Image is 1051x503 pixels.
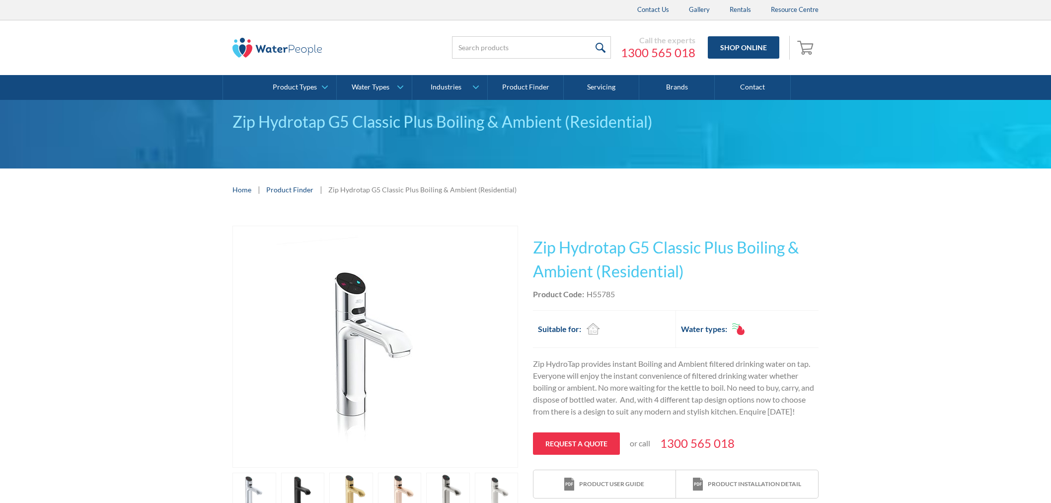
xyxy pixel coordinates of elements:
[660,434,735,452] a: 1300 565 018
[681,323,727,335] h2: Water types:
[256,183,261,195] div: |
[630,437,650,449] p: or call
[715,75,790,100] a: Contact
[533,236,819,283] h1: Zip Hydrotap G5 Classic Plus Boiling & Ambient (Residential)
[488,75,563,100] a: Product Finder
[452,36,611,59] input: Search products
[621,35,695,45] div: Call the experts
[564,75,639,100] a: Servicing
[232,110,819,134] div: Zip Hydrotap G5 Classic Plus Boiling & Ambient (Residential)
[232,184,251,195] a: Home
[538,323,581,335] h2: Suitable for:
[795,36,819,60] a: Open empty cart
[412,75,487,100] a: Industries
[273,83,317,91] div: Product Types
[676,470,818,499] a: print iconProduct installation detail
[579,480,644,489] div: Product user guide
[232,226,518,468] a: open lightbox
[533,358,819,418] p: Zip HydroTap provides instant Boiling and Ambient filtered drinking water on tap. Everyone will e...
[693,478,703,491] img: print icon
[564,478,574,491] img: print icon
[277,226,474,467] img: Zip Hydrotap G5 Classic Plus Boiling & Ambient (Residential)
[266,184,313,195] a: Product Finder
[621,45,695,60] a: 1300 565 018
[232,38,322,58] img: The Water People
[352,83,389,91] div: Water Types
[797,39,816,55] img: shopping cart
[708,480,801,489] div: Product installation detail
[318,183,323,195] div: |
[533,289,584,299] strong: Product Code:
[708,36,779,59] a: Shop Online
[337,75,412,100] a: Water Types
[533,432,620,455] a: Request a quote
[587,288,615,300] div: H55785
[328,184,517,195] div: Zip Hydrotap G5 Classic Plus Boiling & Ambient (Residential)
[261,75,336,100] a: Product Types
[431,83,461,91] div: Industries
[533,470,676,499] a: print iconProduct user guide
[639,75,715,100] a: Brands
